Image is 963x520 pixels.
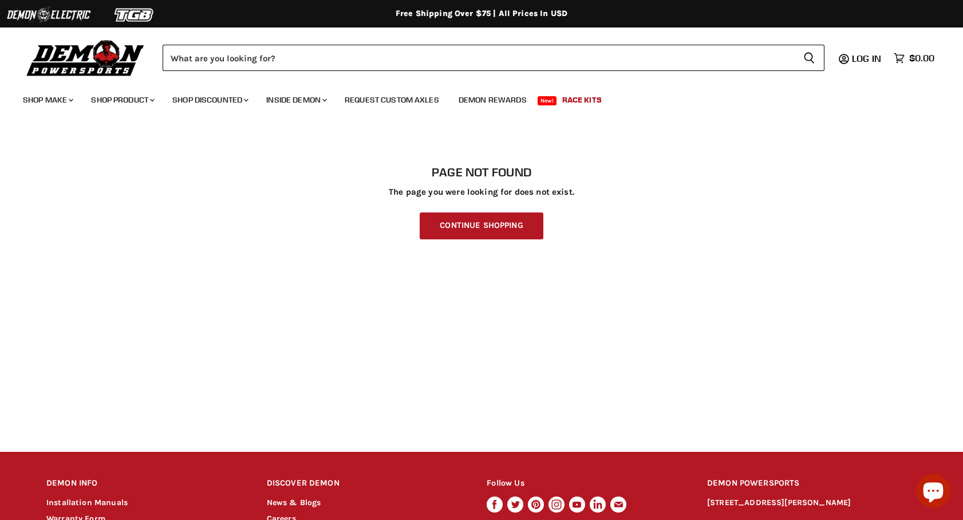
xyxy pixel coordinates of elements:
div: Free Shipping Over $75 | All Prices In USD [23,9,940,19]
h2: Follow Us [487,470,685,497]
form: Product [163,45,824,71]
button: Search [794,45,824,71]
p: [STREET_ADDRESS][PERSON_NAME] [707,497,917,510]
a: Continue Shopping [420,212,543,239]
h2: DEMON POWERSPORTS [707,470,917,497]
h2: DISCOVER DEMON [267,470,465,497]
a: Race Kits [554,88,610,112]
a: Inside Demon [258,88,334,112]
span: New! [538,96,557,105]
img: Demon Powersports [23,37,148,78]
a: Request Custom Axles [336,88,448,112]
a: Shop Make [14,88,80,112]
h2: DEMON INFO [46,470,245,497]
ul: Main menu [14,84,932,112]
h1: Page not found [46,166,917,179]
a: Shop Product [82,88,161,112]
a: Log in [847,53,888,64]
a: Installation Manuals [46,498,128,507]
a: News & Blogs [267,498,321,507]
span: Log in [852,53,881,64]
img: TGB Logo 2 [92,4,177,26]
a: $0.00 [888,50,940,66]
inbox-online-store-chat: Shopify online store chat [913,474,954,511]
a: Demon Rewards [450,88,535,112]
a: Shop Discounted [164,88,255,112]
img: Demon Electric Logo 2 [6,4,92,26]
p: The page you were looking for does not exist. [46,187,917,197]
span: $0.00 [909,53,934,64]
input: Search [163,45,794,71]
